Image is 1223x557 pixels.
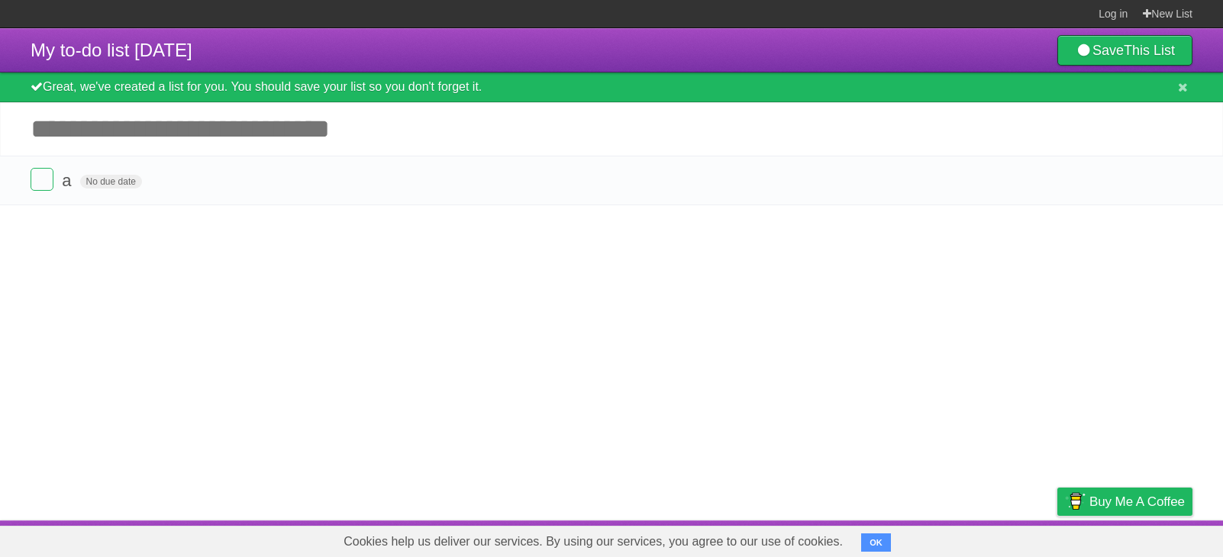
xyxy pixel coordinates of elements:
[1124,43,1175,58] b: This List
[62,171,75,190] span: a
[861,533,891,552] button: OK
[1096,524,1192,553] a: Suggest a feature
[328,526,858,557] span: Cookies help us deliver our services. By using our services, you agree to our use of cookies.
[854,524,886,553] a: About
[80,175,142,188] span: No due date
[905,524,966,553] a: Developers
[1057,35,1192,66] a: SaveThis List
[1037,524,1077,553] a: Privacy
[31,168,53,191] label: Done
[1065,488,1086,514] img: Buy me a coffee
[31,40,192,60] span: My to-do list [DATE]
[1089,488,1185,515] span: Buy me a coffee
[1057,488,1192,516] a: Buy me a coffee
[986,524,1019,553] a: Terms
